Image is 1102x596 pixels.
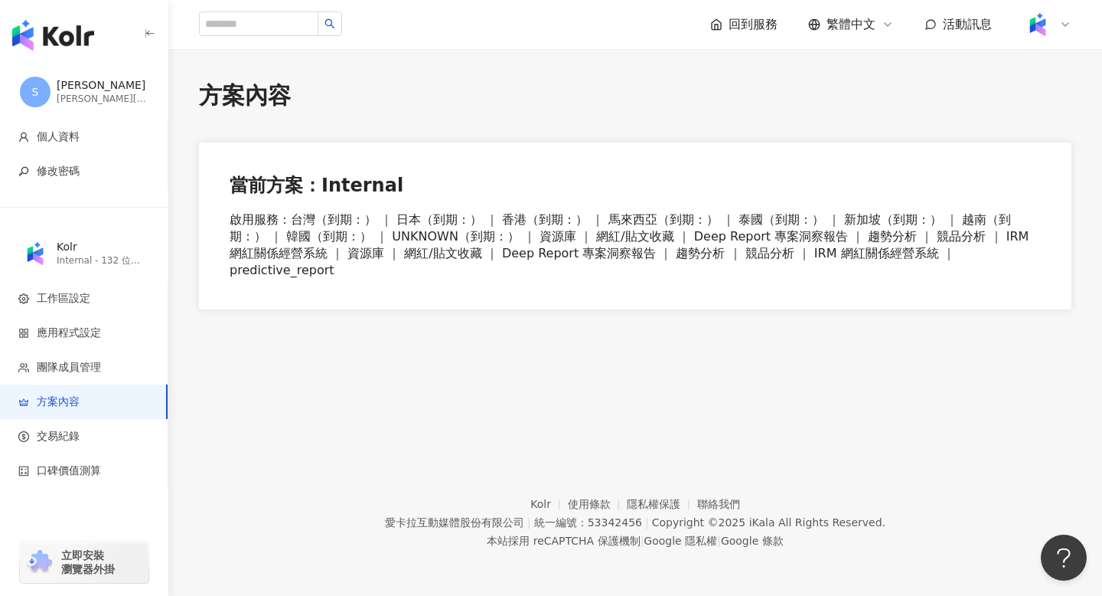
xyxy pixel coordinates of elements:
a: Google 隱私權 [644,535,717,547]
div: 當前方案：Internal [230,173,1041,199]
span: | [717,535,721,547]
span: 方案內容 [37,395,80,410]
a: 隱私權保護 [627,498,697,510]
span: 回到服務 [729,16,778,33]
span: | [641,535,644,547]
a: Google 條款 [721,535,784,547]
iframe: Help Scout Beacon - Open [1041,535,1087,581]
span: search [324,18,335,29]
span: dollar [18,431,29,442]
span: 本站採用 reCAPTCHA 保護機制 [487,532,783,550]
span: 團隊成員管理 [37,360,101,375]
span: 立即安裝 瀏覽器外掛 [61,549,115,576]
div: [PERSON_NAME][EMAIL_ADDRESS] [57,93,148,106]
div: 統一編號：53342456 [534,516,642,529]
div: Internal - 132 位成員 [57,254,148,267]
a: 回到服務 [710,16,778,33]
span: 工作區設定 [37,291,90,306]
span: S [32,84,39,100]
img: Kolr%20app%20icon%20%281%29.png [21,239,50,268]
span: calculator [18,466,29,476]
img: Kolr%20app%20icon%20%281%29.png [1023,10,1052,39]
a: 聯絡我們 [697,498,740,510]
div: 方案內容 [199,80,1071,112]
span: 個人資料 [37,129,80,145]
a: iKala [749,516,775,529]
a: 使用條款 [568,498,628,510]
span: 修改密碼 [37,164,80,179]
span: user [18,132,29,142]
span: 口碑價值測算 [37,463,101,479]
div: Copyright © 2025 All Rights Reserved. [652,516,885,529]
span: 活動訊息 [943,17,992,31]
span: 交易紀錄 [37,429,80,444]
span: key [18,166,29,177]
div: [PERSON_NAME] [57,78,148,93]
div: 啟用服務 ： 台灣（到期：） ｜ 日本（到期：） ｜ 香港（到期：） ｜ 馬來西亞（到期：） ｜ 泰國（到期：） ｜ 新加坡（到期：） ｜ 越南（到期：） ｜ 韓國（到期：） ｜ UNKNOWN... [230,211,1041,279]
a: Kolr [530,498,567,510]
span: | [645,516,649,529]
div: 愛卡拉互動媒體股份有限公司 [385,516,524,529]
span: 應用程式設定 [37,326,101,341]
span: appstore [18,328,29,339]
div: Kolr [57,240,148,255]
a: chrome extension立即安裝 瀏覽器外掛 [20,542,148,583]
img: logo [12,20,94,51]
span: 繁體中文 [826,16,875,33]
span: | [527,516,531,529]
img: chrome extension [24,550,54,575]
